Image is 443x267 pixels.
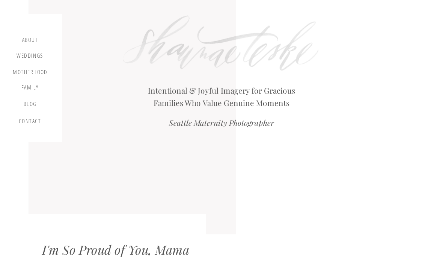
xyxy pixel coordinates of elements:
[13,69,47,77] a: motherhood
[19,100,41,111] a: blog
[169,118,274,128] i: Seattle Maternity Photographer
[17,118,42,128] a: contact
[19,36,41,45] a: about
[16,84,44,94] a: Family
[16,52,44,62] a: Weddings
[140,84,304,106] h2: Intentional & Joyful Imagery for Gracious Families Who Value Genuine Moments
[42,242,190,264] div: I'm So Proud of You, Mama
